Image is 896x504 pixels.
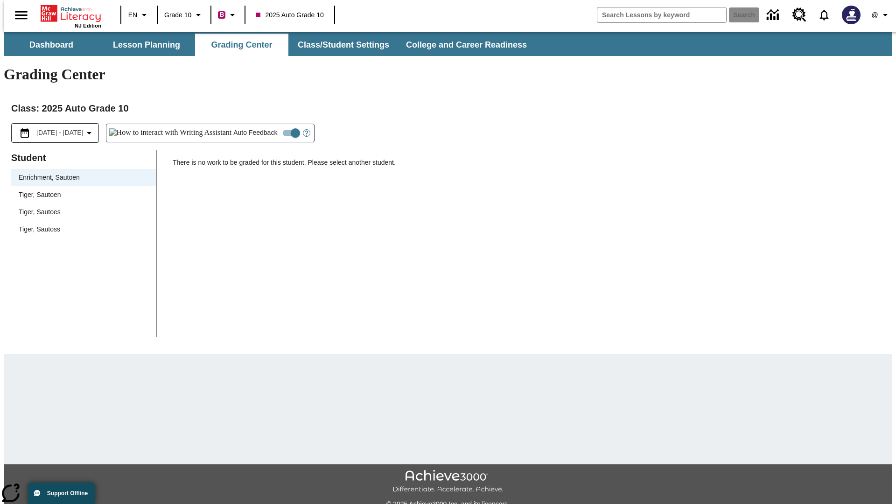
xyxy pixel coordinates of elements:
[842,6,861,24] img: Avatar
[214,7,242,23] button: Boost Class color is violet red. Change class color
[812,3,836,27] a: Notifications
[787,2,812,28] a: Resource Center, Will open in new tab
[11,203,156,221] div: Tiger, Sautoes
[11,101,885,116] h2: Class : 2025 Auto Grade 10
[836,3,866,27] button: Select a new avatar
[19,173,148,182] span: Enrichment, Sautoen
[290,34,397,56] button: Class/Student Settings
[597,7,726,22] input: search field
[866,7,896,23] button: Profile/Settings
[195,34,288,56] button: Grading Center
[36,128,84,138] span: [DATE] - [DATE]
[124,7,154,23] button: Language: EN, Select a language
[5,34,98,56] button: Dashboard
[871,10,878,20] span: @
[4,32,892,56] div: SubNavbar
[15,127,95,139] button: Select the date range menu item
[109,128,232,138] img: How to interact with Writing Assistant
[84,127,95,139] svg: Collapse Date Range Filter
[4,66,892,83] h1: Grading Center
[7,1,35,29] button: Open side menu
[761,2,787,28] a: Data Center
[75,23,101,28] span: NJ Edition
[233,128,277,138] span: Auto Feedback
[41,3,101,28] div: Home
[47,490,88,497] span: Support Offline
[11,150,156,165] p: Student
[399,34,534,56] button: College and Career Readiness
[164,10,191,20] span: Grade 10
[392,470,504,494] img: Achieve3000 Differentiate Accelerate Achieve
[11,186,156,203] div: Tiger, Sautoen
[161,7,208,23] button: Grade: Grade 10, Select a grade
[256,10,323,20] span: 2025 Auto Grade 10
[19,224,148,234] span: Tiger, Sautoss
[128,10,137,20] span: EN
[19,207,148,217] span: Tiger, Sautoes
[28,483,95,504] button: Support Offline
[100,34,193,56] button: Lesson Planning
[4,34,535,56] div: SubNavbar
[11,221,156,238] div: Tiger, Sautoss
[11,169,156,186] div: Enrichment, Sautoen
[19,190,148,200] span: Tiger, Sautoen
[299,124,314,142] button: Open Help for Writing Assistant
[173,158,885,175] p: There is no work to be graded for this student. Please select another student.
[41,4,101,23] a: Home
[219,9,224,21] span: B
